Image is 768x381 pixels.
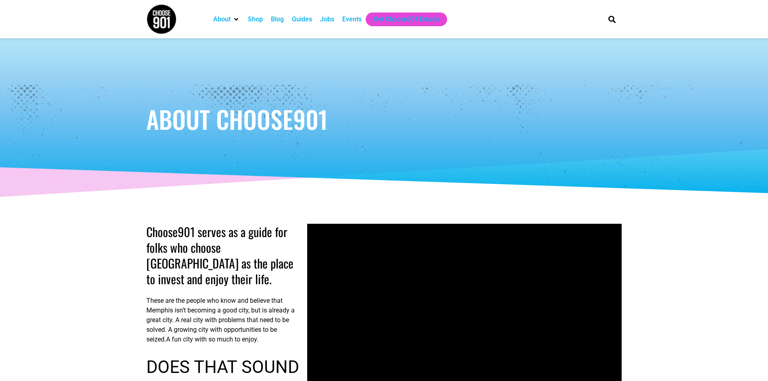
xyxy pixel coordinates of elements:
a: Get Choose901 Emails [374,15,439,24]
div: About [209,12,244,26]
div: Search [605,12,618,26]
a: About [213,15,231,24]
p: These are the people who know and believe that Memphis isn’t becoming a good city, but is already... [146,296,300,344]
span: A fun city with so much to enjoy. [166,335,258,343]
h2: Choose901 serves as a guide for folks who choose [GEOGRAPHIC_DATA] as the place to invest and enj... [146,224,300,287]
h1: About Choose901 [146,107,622,131]
a: Jobs [320,15,334,24]
a: Blog [271,15,284,24]
a: Shop [248,15,263,24]
a: Events [342,15,362,24]
nav: Main nav [209,12,595,26]
a: Guides [292,15,312,24]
